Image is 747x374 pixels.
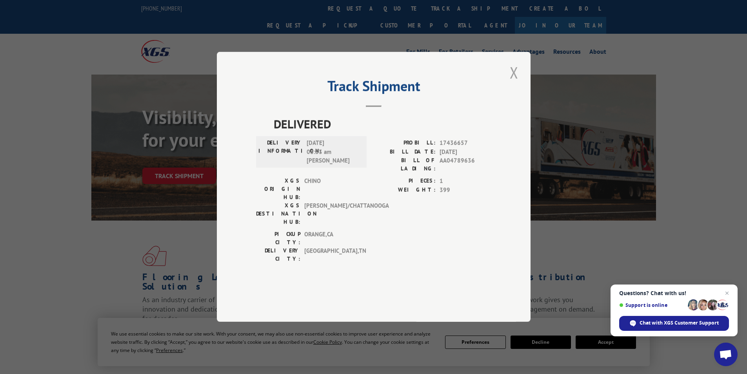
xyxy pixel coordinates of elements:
span: 399 [440,186,491,195]
span: Support is online [619,302,685,308]
span: [GEOGRAPHIC_DATA] , TN [304,247,357,263]
span: 1 [440,177,491,186]
label: PROBILL: [374,139,436,148]
span: Chat with XGS Customer Support [640,319,719,327]
span: [PERSON_NAME]/CHATTANOOGA [304,202,357,226]
label: WEIGHT: [374,186,436,195]
h2: Track Shipment [256,80,491,95]
span: CHINO [304,177,357,202]
span: Questions? Chat with us! [619,290,729,296]
span: DELIVERED [274,115,491,133]
span: [DATE] 08:33 am [PERSON_NAME] [307,139,360,166]
span: 17436657 [440,139,491,148]
span: Chat with XGS Customer Support [619,316,729,331]
label: PIECES: [374,177,436,186]
label: DELIVERY INFORMATION: [258,139,303,166]
span: [DATE] [440,148,491,157]
label: XGS DESTINATION HUB: [256,202,300,226]
a: Open chat [714,343,738,366]
label: PICKUP CITY: [256,230,300,247]
span: AA04789636 [440,157,491,173]
label: DELIVERY CITY: [256,247,300,263]
label: BILL DATE: [374,148,436,157]
label: XGS ORIGIN HUB: [256,177,300,202]
span: ORANGE , CA [304,230,357,247]
button: Close modal [507,62,521,83]
label: BILL OF LADING: [374,157,436,173]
